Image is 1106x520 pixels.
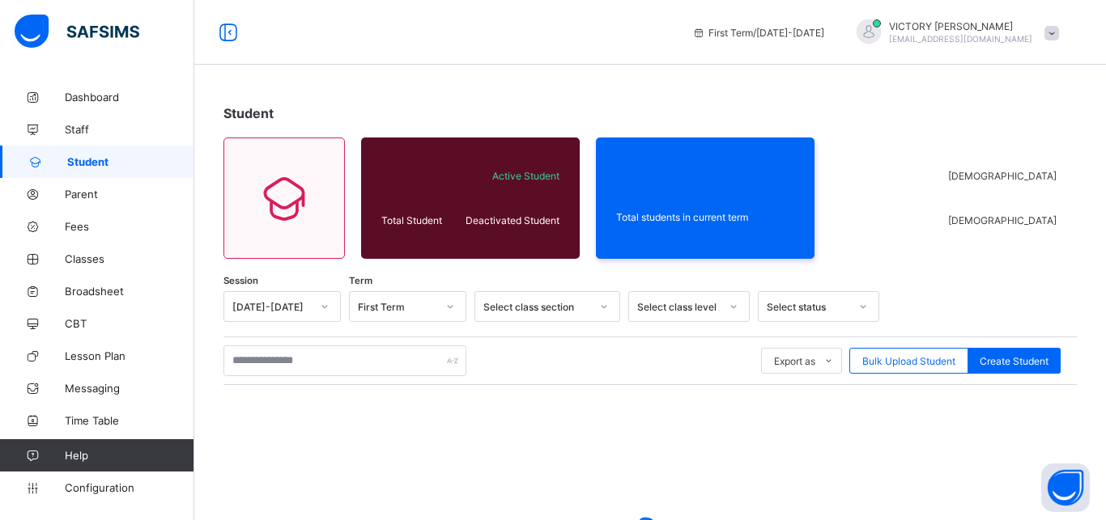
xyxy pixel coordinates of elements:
[65,481,194,494] span: Configuration
[232,301,311,313] div: [DATE]-[DATE]
[65,123,194,136] span: Staff
[948,214,1057,226] span: [DEMOGRAPHIC_DATA]
[948,170,1057,182] span: [DEMOGRAPHIC_DATA]
[889,20,1032,32] span: VICTORY [PERSON_NAME]
[65,449,194,462] span: Help
[65,414,194,427] span: Time Table
[65,382,194,395] span: Messaging
[377,210,457,230] div: Total Student
[65,349,194,362] span: Lesson Plan
[358,301,436,313] div: First Term
[461,170,559,182] span: Active Student
[862,355,955,367] span: Bulk Upload Student
[349,275,372,286] span: Term
[637,301,720,313] div: Select class level
[483,301,590,313] div: Select class section
[65,252,194,265] span: Classes
[840,19,1067,46] div: VICTORYEMMANUEL
[767,301,849,313] div: Select status
[774,355,815,367] span: Export as
[65,220,194,233] span: Fees
[1041,463,1090,512] button: Open asap
[223,275,258,286] span: Session
[980,355,1049,367] span: Create Student
[889,34,1032,44] span: [EMAIL_ADDRESS][DOMAIN_NAME]
[15,15,139,49] img: safsims
[65,285,194,298] span: Broadsheet
[67,155,194,168] span: Student
[65,188,194,201] span: Parent
[223,105,274,121] span: Student
[461,214,559,226] span: Deactivated Student
[65,317,194,330] span: CBT
[692,27,824,39] span: session/term information
[616,211,794,223] span: Total students in current term
[65,91,194,104] span: Dashboard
